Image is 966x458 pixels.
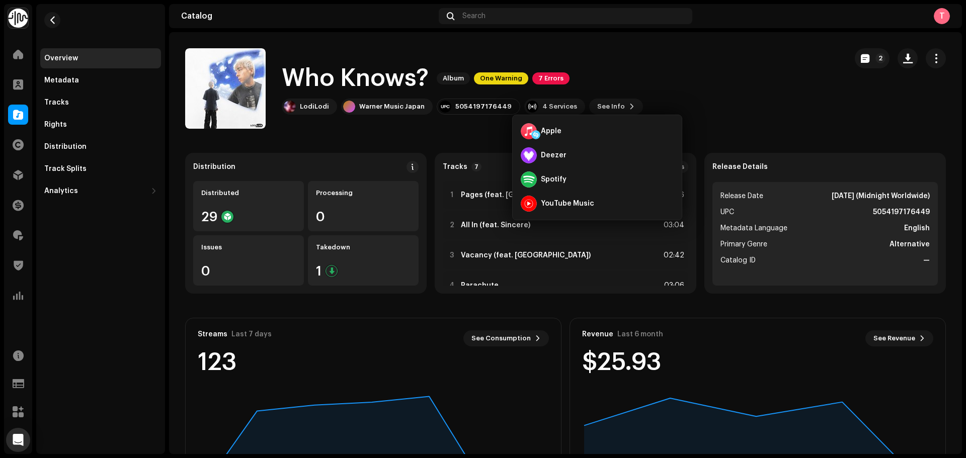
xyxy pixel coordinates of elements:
[44,54,78,62] div: Overview
[284,101,296,113] img: be9d868c-81ae-4f11-94de-a6e3b16827b7
[582,330,613,338] div: Revenue
[316,243,411,251] div: Takedown
[461,251,591,259] strong: Vacancy (feat. [GEOGRAPHIC_DATA])
[443,163,467,171] strong: Tracks
[44,121,67,129] div: Rights
[8,8,28,28] img: 0f74c21f-6d1c-4dbc-9196-dbddad53419e
[720,206,734,218] span: UPC
[471,328,531,348] span: See Consumption
[597,97,625,117] span: See Info
[461,221,530,229] strong: All In (feat. Sincere)
[923,254,930,266] strong: —
[44,76,79,84] div: Metadata
[193,163,235,171] div: Distribution
[437,72,470,84] span: Album
[617,330,663,338] div: Last 6 month
[359,103,425,111] div: Warner Music Japan
[832,190,930,202] strong: [DATE] (Midnight Worldwide)
[201,243,296,251] div: Issues
[282,62,429,95] h1: Who Knows?
[201,189,296,197] div: Distributed
[40,137,161,157] re-m-nav-item: Distribution
[44,99,69,107] div: Tracks
[662,219,684,231] div: 03:04
[316,189,411,197] div: Processing
[6,428,30,452] div: Open Intercom Messenger
[890,238,930,250] strong: Alternative
[532,72,570,84] span: 7 Errors
[720,254,756,266] span: Catalog ID
[471,162,481,171] p-badge: 7
[455,103,512,111] div: 5054197176449
[40,181,161,201] re-m-nav-dropdown: Analytics
[300,103,329,111] div: LodiLodi
[662,249,684,261] div: 02:42
[541,175,567,184] div: Spotify
[873,206,930,218] strong: 5054197176449
[712,163,768,171] strong: Release Details
[40,48,161,68] re-m-nav-item: Overview
[461,191,582,199] strong: Pages (feat. [GEOGRAPHIC_DATA])
[40,159,161,179] re-m-nav-item: Track Splits
[40,70,161,90] re-m-nav-item: Metadata
[855,48,890,68] button: 2
[542,103,577,111] div: 4 Services
[231,330,272,338] div: Last 7 days
[463,330,549,346] button: See Consumption
[474,72,528,84] span: One Warning
[589,99,643,115] button: See Info
[904,222,930,234] strong: English
[461,282,499,290] strong: Parachute
[934,8,950,24] div: T
[662,280,684,292] div: 03:06
[541,151,567,159] div: Deezer
[865,330,933,346] button: See Revenue
[541,200,594,208] div: YouTube Music
[44,187,78,195] div: Analytics
[873,328,915,348] span: See Revenue
[720,190,763,202] span: Release Date
[720,222,787,234] span: Metadata Language
[541,127,561,135] div: Apple
[40,115,161,135] re-m-nav-item: Rights
[44,143,87,151] div: Distribution
[44,165,87,173] div: Track Splits
[875,53,886,63] p-badge: 2
[198,330,227,338] div: Streams
[40,93,161,113] re-m-nav-item: Tracks
[181,12,435,20] div: Catalog
[462,12,486,20] span: Search
[720,238,767,250] span: Primary Genre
